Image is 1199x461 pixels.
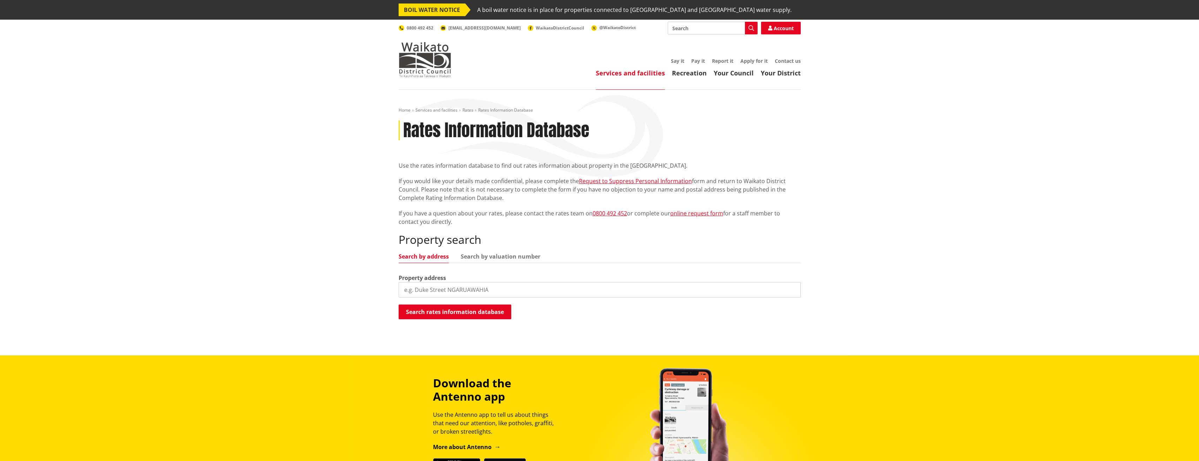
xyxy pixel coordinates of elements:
[399,25,433,31] a: 0800 492 452
[399,233,801,246] h2: Property search
[399,282,801,298] input: e.g. Duke Street NGARUAWAHIA
[477,4,792,16] span: A boil water notice is in place for properties connected to [GEOGRAPHIC_DATA] and [GEOGRAPHIC_DAT...
[433,410,560,436] p: Use the Antenno app to tell us about things that need our attention, like potholes, graffiti, or ...
[399,274,446,282] label: Property address
[461,254,540,259] a: Search by valuation number
[399,42,451,77] img: Waikato District Council - Te Kaunihera aa Takiwaa o Waikato
[596,69,665,77] a: Services and facilities
[462,107,473,113] a: Rates
[591,25,636,31] a: @WaikatoDistrict
[407,25,433,31] span: 0800 492 452
[399,254,449,259] a: Search by address
[399,107,411,113] a: Home
[403,120,589,141] h1: Rates Information Database
[399,305,511,319] button: Search rates information database
[672,69,707,77] a: Recreation
[714,69,754,77] a: Your Council
[740,58,768,64] a: Apply for it
[528,25,584,31] a: WaikatoDistrictCouncil
[775,58,801,64] a: Contact us
[399,161,801,170] p: Use the rates information database to find out rates information about property in the [GEOGRAPHI...
[440,25,521,31] a: [EMAIL_ADDRESS][DOMAIN_NAME]
[433,376,560,403] h3: Download the Antenno app
[433,443,501,451] a: More about Antenno
[668,22,758,34] input: Search input
[478,107,533,113] span: Rates Information Database
[761,69,801,77] a: Your District
[599,25,636,31] span: @WaikatoDistrict
[761,22,801,34] a: Account
[671,58,684,64] a: Say it
[399,177,801,202] p: If you would like your details made confidential, please complete the form and return to Waikato ...
[712,58,733,64] a: Report it
[579,177,692,185] a: Request to Suppress Personal Information
[670,209,723,217] a: online request form
[399,107,801,113] nav: breadcrumb
[593,209,627,217] a: 0800 492 452
[536,25,584,31] span: WaikatoDistrictCouncil
[399,209,801,226] p: If you have a question about your rates, please contact the rates team on or complete our for a s...
[415,107,458,113] a: Services and facilities
[448,25,521,31] span: [EMAIL_ADDRESS][DOMAIN_NAME]
[691,58,705,64] a: Pay it
[399,4,465,16] span: BOIL WATER NOTICE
